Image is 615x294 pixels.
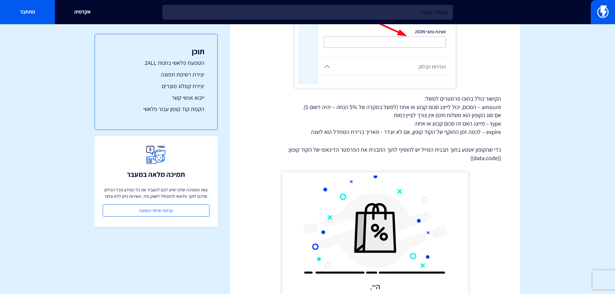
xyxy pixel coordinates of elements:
h3: תמיכה מלאה במעבר [127,170,185,178]
p: צוות התמיכה שלנו יסייע לכם להעביר את כל המידע מכל הכלים שלכם לתוך פלאשי ולהתחיל לשווק מיד, השירות... [103,187,210,199]
h3: תוכן [108,47,204,56]
a: יצירת קטלוג מוצרים [108,82,204,90]
p: כדי שהקופון יוטמע בתוך תבנית המייל יש להוסיף לתוך התבנית את הפרמטר הדינאמי של הקוד קופון: {{data.... [249,146,501,162]
a: קביעת שיחת הטמעה [103,204,210,217]
a: הטמעת פלאשי בחנות 2ALL [108,59,204,67]
p: הקישור כולל בתוכו פרמטרים למשל: amount – הסכום, יכול לייצג סכום קבוע או אחוז (למשל במקרה של 5% הנ... [249,95,501,136]
a: הקמת קוד קופון עבור פלאשי [108,105,204,113]
input: חיפוש מהיר... [162,5,453,20]
a: ייבוא אנשי קשר [108,94,204,102]
a: יצירת רשימת תפוצה [108,70,204,79]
